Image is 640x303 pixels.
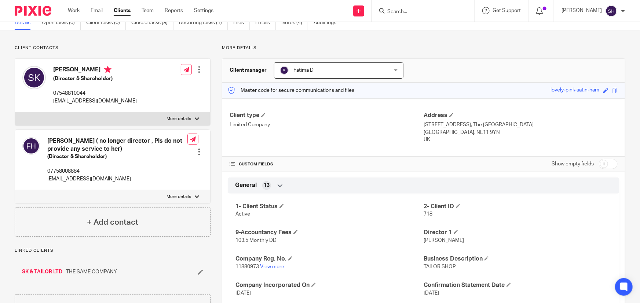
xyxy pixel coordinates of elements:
[314,16,342,30] a: Audit logs
[228,87,354,94] p: Master code for secure communications and files
[552,160,594,168] label: Show empty fields
[15,6,51,16] img: Pixie
[424,291,439,296] span: [DATE]
[179,16,228,30] a: Recurring tasks (1)
[66,268,117,276] span: THE SAME COMPANY
[53,75,137,82] h5: (Director & Shareholder)
[235,255,424,263] h4: Company Reg. No.
[235,291,251,296] span: [DATE]
[424,203,612,210] h4: 2- Client ID
[194,7,213,14] a: Settings
[493,8,521,13] span: Get Support
[235,281,424,289] h4: Company Incorporated On
[68,7,80,14] a: Work
[222,45,625,51] p: More details
[114,7,131,14] a: Clients
[424,255,612,263] h4: Business Description
[235,212,250,217] span: Active
[424,129,618,136] p: [GEOGRAPHIC_DATA], NE11 9YN
[260,264,284,269] a: View more
[606,5,617,17] img: svg%3E
[104,66,111,73] i: Primary
[424,229,612,236] h4: Director 1
[281,16,308,30] a: Notes (4)
[87,217,138,228] h4: + Add contact
[293,68,314,73] span: Fatima D
[165,7,183,14] a: Reports
[235,203,424,210] h4: 1- Client Status
[53,97,137,105] p: [EMAIL_ADDRESS][DOMAIN_NAME]
[235,229,424,236] h4: 9-Accountancy Fees
[167,194,191,200] p: More details
[424,281,612,289] h4: Confirmation Statement Date
[264,182,270,189] span: 13
[233,16,250,30] a: Files
[424,121,618,128] p: [STREET_ADDRESS], The [GEOGRAPHIC_DATA]
[15,45,211,51] p: Client contacts
[235,182,257,189] span: General
[142,7,154,14] a: Team
[86,16,126,30] a: Client tasks (0)
[167,116,191,122] p: More details
[91,7,103,14] a: Email
[280,66,289,75] img: svg%3E
[15,248,211,254] p: Linked clients
[22,268,62,276] a: SK & TAILOR LTD
[53,90,137,97] p: 07548810044
[22,66,46,89] img: svg%3E
[551,86,599,95] div: lovely-pink-satin-ham
[387,9,453,15] input: Search
[42,16,81,30] a: Open tasks (0)
[53,66,137,75] h4: [PERSON_NAME]
[131,16,173,30] a: Closed tasks (9)
[230,121,424,128] p: Limited Company
[424,264,456,269] span: TAILOR SHOP
[235,264,259,269] span: 11880973
[47,137,187,153] h4: [PERSON_NAME] ( no longer director , Pls do not provide any service to her)
[424,112,618,119] h4: Address
[47,175,187,183] p: [EMAIL_ADDRESS][DOMAIN_NAME]
[424,136,618,143] p: UK
[424,238,464,243] span: [PERSON_NAME]
[255,16,276,30] a: Emails
[47,153,187,160] h5: (Director & Shareholder)
[15,16,36,30] a: Details
[230,161,424,167] h4: CUSTOM FIELDS
[47,168,187,175] p: 07758008884
[424,212,432,217] span: 718
[230,112,424,119] h4: Client type
[22,137,40,155] img: svg%3E
[562,7,602,14] p: [PERSON_NAME]
[235,238,277,243] span: 103.5 Monthly DD
[230,67,267,74] h3: Client manager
